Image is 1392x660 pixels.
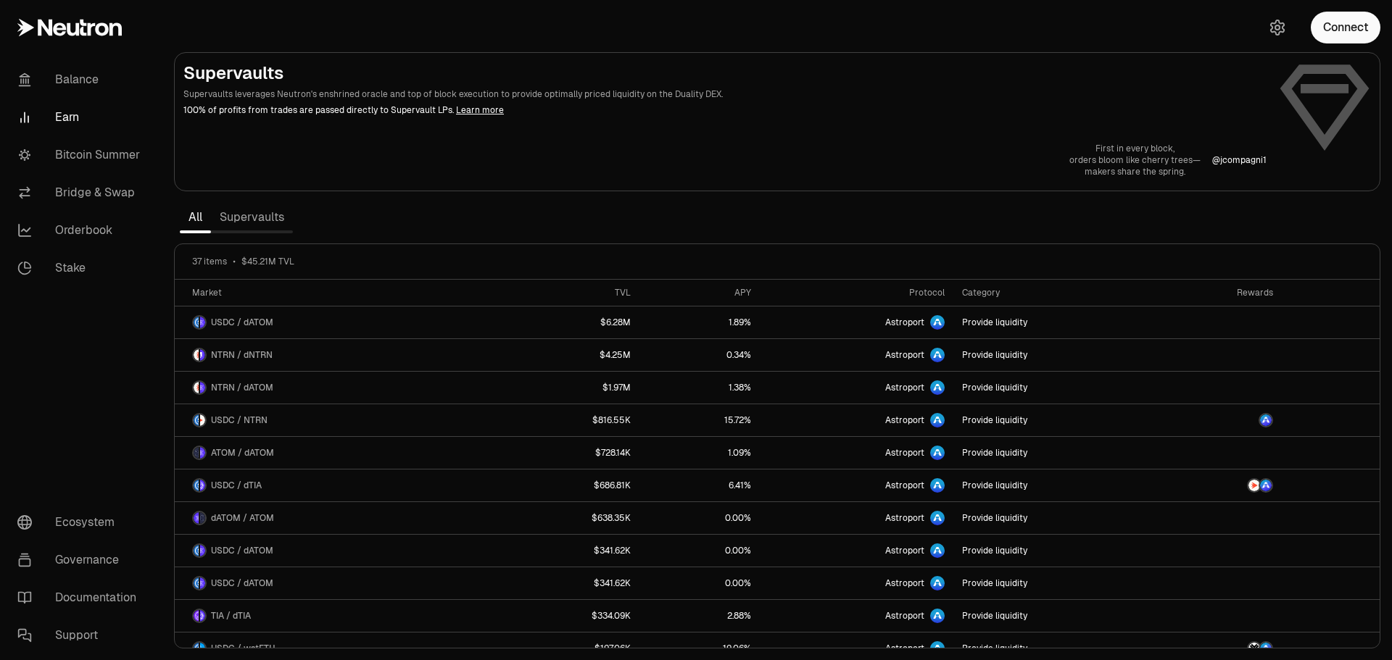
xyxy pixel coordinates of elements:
[6,136,157,174] a: Bitcoin Summer
[211,317,273,328] span: USDC / dATOM
[1248,643,1260,654] img: AXL Logo
[211,480,262,491] span: USDC / dTIA
[885,317,924,328] span: Astroport
[6,212,157,249] a: Orderbook
[194,643,199,654] img: USDC Logo
[760,600,953,632] a: Astroport
[211,610,251,622] span: TIA / dTIA
[200,382,205,393] img: dATOM Logo
[1153,469,1282,501] a: NTRN LogoASTRO Logo
[1161,287,1273,298] div: Rewards
[953,372,1153,404] a: Provide liquidity
[953,437,1153,469] a: Provide liquidity
[885,610,924,622] span: Astroport
[512,287,631,298] div: TVL
[183,62,1267,85] h2: Supervaults
[760,404,953,436] a: Astroport
[953,306,1153,338] a: Provide liquidity
[1260,414,1272,426] img: ASTRO Logo
[639,502,760,534] a: 0.00%
[885,577,924,589] span: Astroport
[211,577,273,589] span: USDC / dATOM
[211,414,268,426] span: USDC / NTRN
[885,480,924,491] span: Astroport
[1069,154,1201,166] p: orders bloom like cherry trees—
[503,469,639,501] a: $686.81K
[1311,12,1380,43] button: Connect
[639,535,760,567] a: 0.00%
[175,306,503,338] a: USDC LogodATOM LogoUSDC / dATOM
[6,579,157,617] a: Documentation
[639,567,760,599] a: 0.00%
[503,372,639,404] a: $1.97M
[953,404,1153,436] a: Provide liquidity
[760,567,953,599] a: Astroport
[175,502,503,534] a: dATOM LogoATOM LogodATOM / ATOM
[241,256,294,267] span: $45.21M TVL
[953,502,1153,534] a: Provide liquidity
[1248,480,1260,491] img: NTRN Logo
[175,535,503,567] a: USDC LogodATOM LogoUSDC / dATOM
[953,339,1153,371] a: Provide liquidity
[6,249,157,287] a: Stake
[175,437,503,469] a: ATOM LogodATOM LogoATOM / dATOM
[885,512,924,524] span: Astroport
[1260,643,1272,654] img: ASTRO Logo
[175,339,503,371] a: NTRN LogodNTRN LogoNTRN / dNTRN
[194,512,199,524] img: dATOM Logo
[194,414,199,426] img: USDC Logo
[1069,143,1201,154] p: First in every block,
[1069,166,1201,177] p: makers share the spring.
[760,437,953,469] a: Astroport
[639,404,760,436] a: 15.72%
[192,256,227,267] span: 37 items
[194,317,199,328] img: USDC Logo
[885,414,924,426] span: Astroport
[211,382,273,393] span: NTRN / dATOM
[768,287,945,298] div: Protocol
[175,567,503,599] a: USDC LogodATOM LogoUSDC / dATOM
[6,617,157,654] a: Support
[6,99,157,136] a: Earn
[760,535,953,567] a: Astroport
[953,469,1153,501] a: Provide liquidity
[885,643,924,654] span: Astroport
[211,643,275,654] span: USDC / wstETH
[194,545,199,556] img: USDC Logo
[200,643,205,654] img: wstETH Logo
[211,545,273,556] span: USDC / dATOM
[194,382,199,393] img: NTRN Logo
[194,447,199,459] img: ATOM Logo
[885,349,924,361] span: Astroport
[639,469,760,501] a: 6.41%
[200,545,205,556] img: dATOM Logo
[1260,480,1272,491] img: ASTRO Logo
[6,504,157,541] a: Ecosystem
[180,203,211,232] a: All
[503,567,639,599] a: $341.62K
[503,306,639,338] a: $6.28M
[175,404,503,436] a: USDC LogoNTRN LogoUSDC / NTRN
[503,404,639,436] a: $816.55K
[962,287,1144,298] div: Category
[194,349,199,361] img: NTRN Logo
[639,600,760,632] a: 2.88%
[200,577,205,589] img: dATOM Logo
[885,447,924,459] span: Astroport
[1153,404,1282,436] a: ASTRO Logo
[6,61,157,99] a: Balance
[760,502,953,534] a: Astroport
[1212,154,1267,166] p: @ jcompagni1
[200,349,205,361] img: dNTRN Logo
[953,600,1153,632] a: Provide liquidity
[200,512,205,524] img: ATOM Logo
[175,372,503,404] a: NTRN LogodATOM LogoNTRN / dATOM
[194,577,199,589] img: USDC Logo
[211,203,293,232] a: Supervaults
[953,567,1153,599] a: Provide liquidity
[183,88,1267,101] p: Supervaults leverages Neutron's enshrined oracle and top of block execution to provide optimally ...
[503,437,639,469] a: $728.14K
[200,414,205,426] img: NTRN Logo
[503,535,639,567] a: $341.62K
[503,339,639,371] a: $4.25M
